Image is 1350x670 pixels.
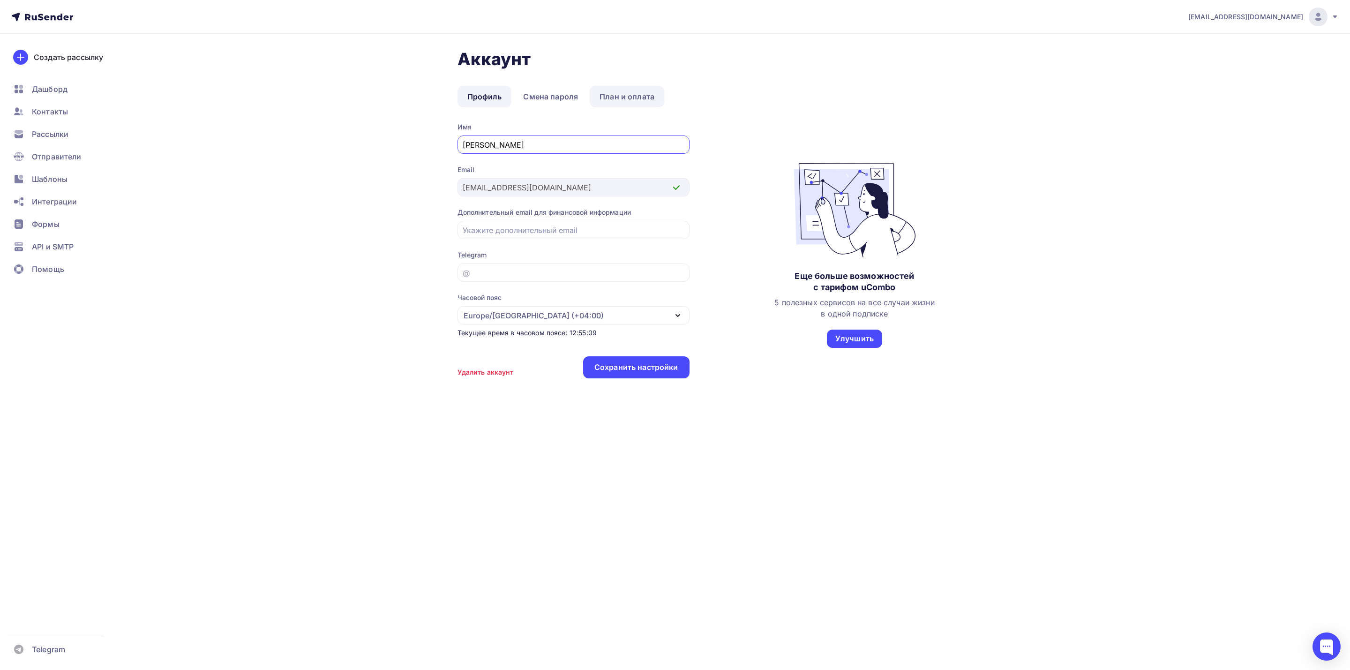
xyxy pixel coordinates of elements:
span: [EMAIL_ADDRESS][DOMAIN_NAME] [1188,12,1303,22]
div: 5 полезных сервисов на все случаи жизни в одной подписке [774,297,934,319]
span: Шаблоны [32,173,67,185]
span: Помощь [32,263,64,275]
span: Дашборд [32,83,67,95]
a: Смена пароля [513,86,588,107]
input: Укажите дополнительный email [463,225,684,236]
span: Отправители [32,151,82,162]
span: API и SMTP [32,241,74,252]
a: План и оплата [590,86,664,107]
a: Шаблоны [7,170,119,188]
h1: Аккаунт [457,49,1020,69]
span: Telegram [32,644,65,655]
div: Еще больше возможностей с тарифом uCombo [795,271,914,293]
span: Рассылки [32,128,68,140]
div: Улучшить [835,333,874,344]
div: Email [457,165,690,174]
a: Профиль [457,86,512,107]
div: Удалить аккаунт [457,368,514,377]
div: Telegram [457,250,690,260]
a: Формы [7,215,119,233]
div: Текущее время в часовом поясе: 12:55:09 [457,328,690,338]
a: Дашборд [7,80,119,98]
div: @ [463,267,470,279]
span: Интеграции [32,196,77,207]
a: Отправители [7,147,119,166]
a: [EMAIL_ADDRESS][DOMAIN_NAME] [1188,8,1339,26]
span: Формы [32,218,60,230]
div: Сохранить настройки [594,362,678,373]
div: Часовой пояс [457,293,502,302]
input: Введите имя [463,139,684,151]
div: Имя [457,122,690,132]
div: Создать рассылку [34,52,103,63]
a: Контакты [7,102,119,121]
div: Europe/[GEOGRAPHIC_DATA] (+04:00) [464,310,604,321]
span: Контакты [32,106,68,117]
a: Рассылки [7,125,119,143]
div: Дополнительный email для финансовой информации [457,208,690,217]
button: Часовой пояс Europe/[GEOGRAPHIC_DATA] (+04:00) [457,293,690,324]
